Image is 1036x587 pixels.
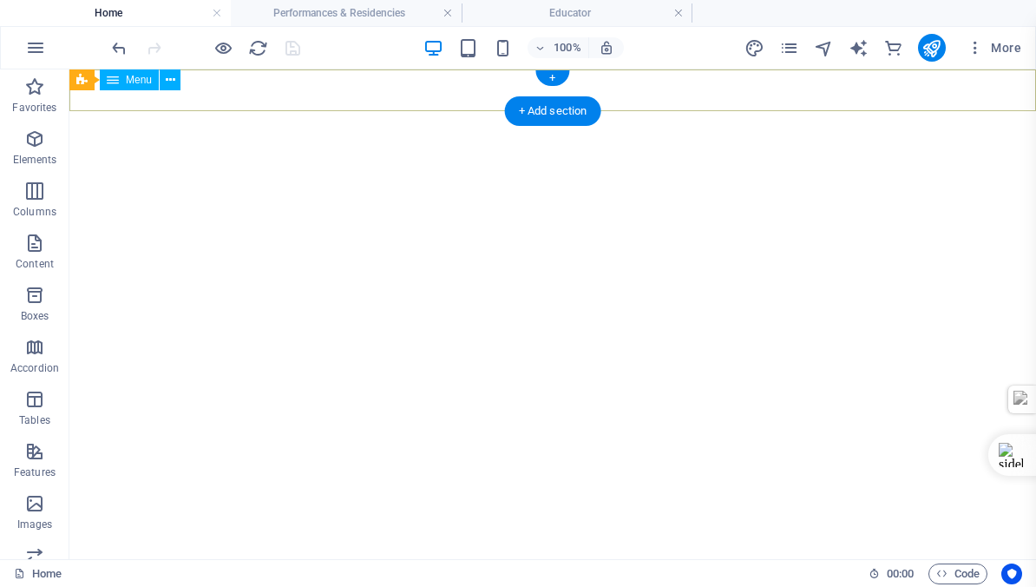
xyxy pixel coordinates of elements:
i: On resize automatically adjust zoom level to fit chosen device. [599,40,614,56]
i: Publish [921,38,941,58]
p: Tables [19,413,50,427]
i: Pages (Ctrl+Alt+S) [779,38,799,58]
i: Navigator [814,38,834,58]
button: publish [918,34,946,62]
button: pages [779,37,800,58]
p: Favorites [12,101,56,115]
button: navigator [814,37,835,58]
span: Menu [126,75,152,85]
p: Images [17,518,53,531]
p: Features [14,465,56,479]
p: Content [16,257,54,271]
h4: Performances & Residencies [231,3,462,23]
button: reload [247,37,268,58]
span: Code [936,564,980,584]
span: : [899,567,902,580]
button: 100% [528,37,589,58]
span: 00 00 [887,564,914,584]
span: More [967,39,1021,56]
button: text_generator [849,37,869,58]
p: Accordion [10,361,59,375]
p: Elements [13,153,57,167]
i: Reload page [248,38,268,58]
button: commerce [883,37,904,58]
button: undo [108,37,129,58]
h6: 100% [554,37,581,58]
p: Boxes [21,309,49,323]
button: More [960,34,1028,62]
button: design [744,37,765,58]
h4: Educator [462,3,692,23]
button: Usercentrics [1001,564,1022,584]
i: AI Writer [849,38,869,58]
div: + Add section [505,96,601,126]
div: + [535,70,569,86]
h6: Session time [869,564,915,584]
button: Code [928,564,987,584]
i: Design (Ctrl+Alt+Y) [744,38,764,58]
a: Click to cancel selection. Double-click to open Pages [14,564,62,584]
p: Columns [13,205,56,219]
